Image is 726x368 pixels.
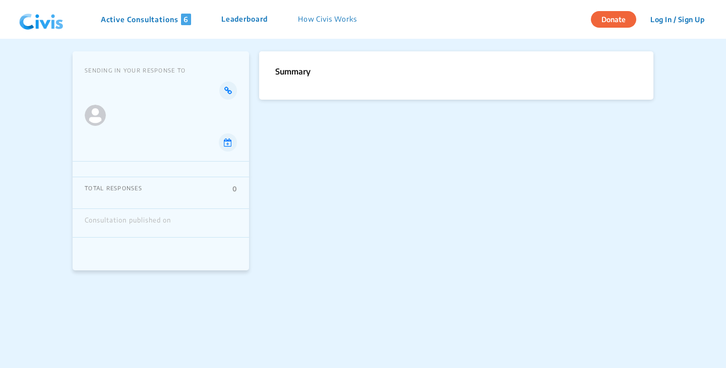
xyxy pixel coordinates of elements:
[85,216,171,230] div: Consultation published on
[591,14,644,24] a: Donate
[15,5,68,35] img: navlogo.png
[181,14,191,25] span: 6
[85,105,106,126] img: Ministry logo
[85,67,237,73] p: SENDING IN YOUR RESPONSE TO
[101,14,191,25] p: Active Consultations
[221,14,268,25] p: Leaderboard
[232,185,237,193] p: 0
[275,65,637,78] p: Summary
[591,11,636,28] button: Donate
[644,12,711,27] button: Log In / Sign Up
[85,185,142,193] p: TOTAL RESPONSES
[298,14,357,25] p: How Civis Works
